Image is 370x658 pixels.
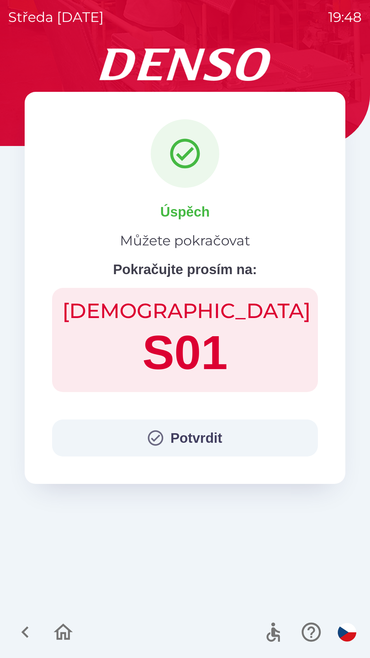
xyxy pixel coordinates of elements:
[113,259,257,280] p: Pokračujte prosím na:
[120,230,250,251] p: Můžete pokračovat
[62,324,308,382] h1: S01
[8,7,104,27] p: středa [DATE]
[338,623,356,642] img: cs flag
[62,298,308,324] h2: [DEMOGRAPHIC_DATA]
[25,48,345,81] img: Logo
[160,202,210,222] p: Úspěch
[52,419,318,456] button: Potvrdit
[328,7,362,27] p: 19:48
